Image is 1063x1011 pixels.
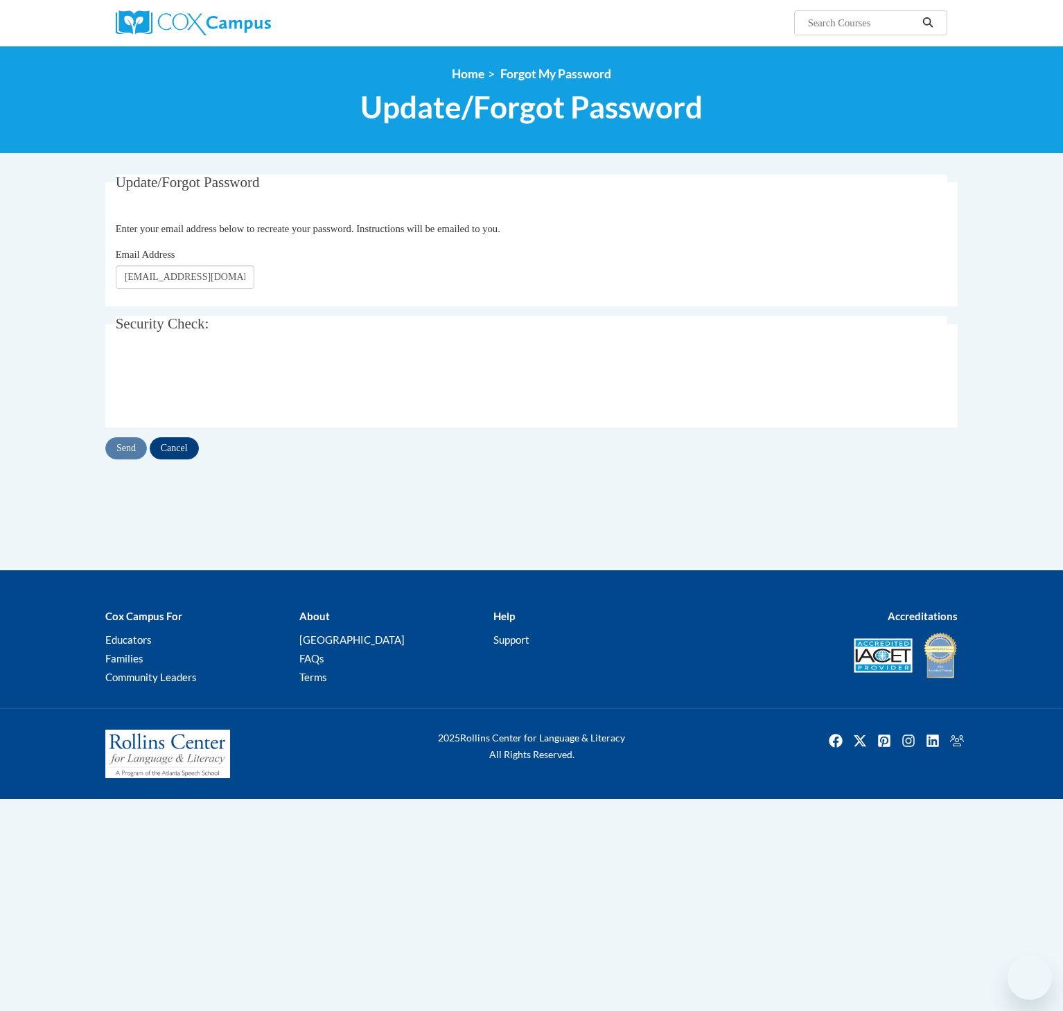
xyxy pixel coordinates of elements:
[917,15,938,31] button: Search
[807,15,917,31] input: Search Courses
[105,652,143,665] a: Families
[299,652,324,665] a: FAQs
[873,730,895,752] img: Pinterest icon
[116,10,271,35] img: Cox Campus
[116,265,254,289] input: Email
[116,10,379,35] a: Cox Campus
[854,638,913,673] img: Accredited IACET® Provider
[1008,956,1052,1000] iframe: Button to launch messaging window
[500,67,611,81] span: Forgot My Password
[360,89,703,125] span: Update/Forgot Password
[888,610,958,622] b: Accreditations
[438,732,460,744] span: 2025
[946,730,968,752] img: Facebook group icon
[116,174,260,191] span: Update/Forgot Password
[299,671,327,683] a: Terms
[105,671,197,683] a: Community Leaders
[150,437,199,459] input: Cancel
[493,633,529,646] a: Support
[922,730,944,752] a: Linkedin
[116,315,209,332] span: Security Check:
[825,730,847,752] a: Facebook
[923,631,958,680] img: IDA® Accredited
[116,223,500,234] span: Enter your email address below to recreate your password. Instructions will be emailed to you.
[825,730,847,752] img: Facebook icon
[897,730,920,752] a: Instagram
[493,610,515,622] b: Help
[116,249,175,260] span: Email Address
[946,730,968,752] a: Facebook Group
[849,730,871,752] img: Twitter icon
[849,730,871,752] a: Twitter
[105,730,230,778] img: Rollins Center for Language & Literacy - A Program of the Atlanta Speech School
[299,610,330,622] b: About
[386,730,677,763] div: Rollins Center for Language & Literacy All Rights Reserved.
[897,730,920,752] img: Instagram icon
[105,610,182,622] b: Cox Campus For
[299,633,405,646] a: [GEOGRAPHIC_DATA]
[452,67,484,81] a: Home
[116,356,326,410] iframe: reCAPTCHA
[922,730,944,752] img: LinkedIn icon
[105,633,152,646] a: Educators
[873,730,895,752] a: Pinterest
